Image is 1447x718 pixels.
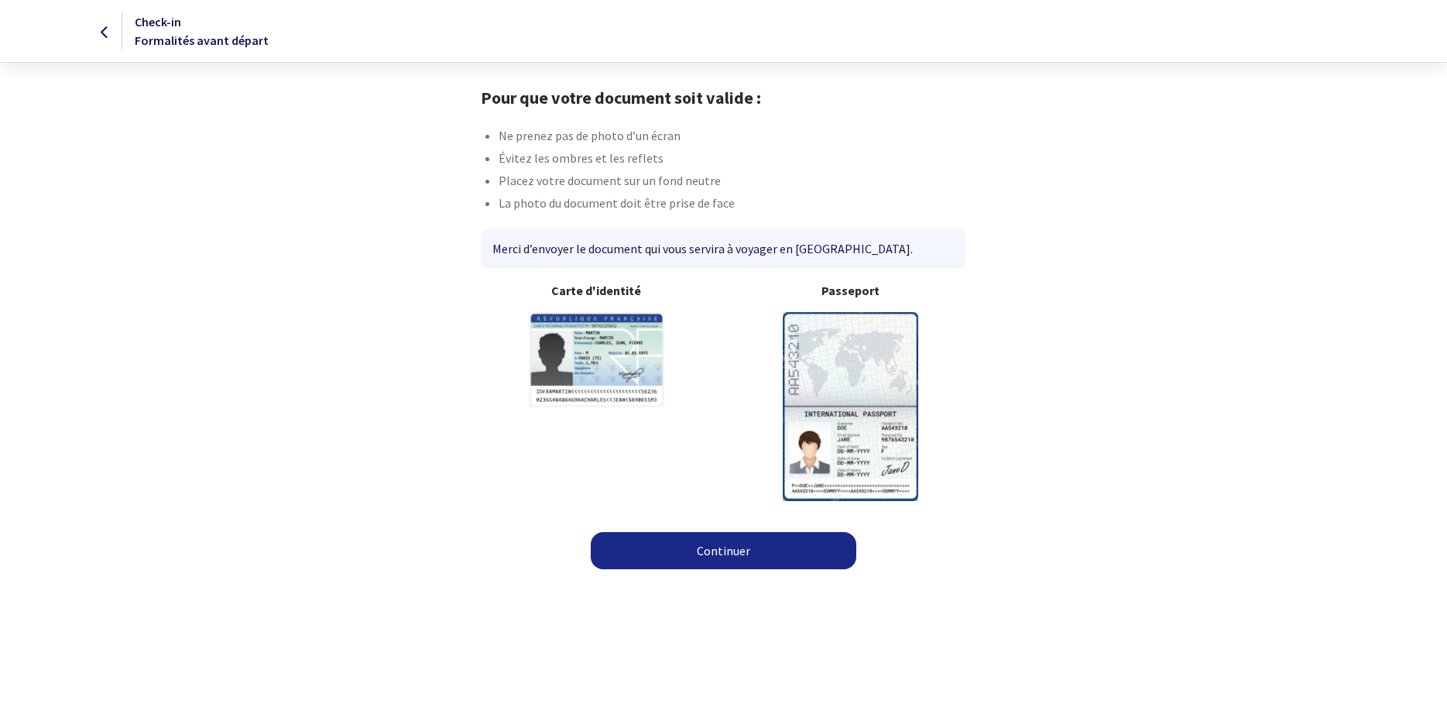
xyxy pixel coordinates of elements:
h1: Pour que votre document soit valide : [481,88,966,108]
img: illuPasseport.svg [783,312,918,500]
li: Ne prenez pas de photo d’un écran [499,126,966,149]
b: Carte d'identité [482,281,711,300]
a: Continuer [591,532,856,569]
li: La photo du document doit être prise de face [499,194,966,216]
li: Évitez les ombres et les reflets [499,149,966,171]
b: Passeport [736,281,966,300]
img: illuCNI.svg [529,312,664,407]
div: Merci d’envoyer le document qui vous servira à voyager en [GEOGRAPHIC_DATA]. [482,228,965,269]
span: Check-in Formalités avant départ [135,14,269,48]
li: Placez votre document sur un fond neutre [499,171,966,194]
